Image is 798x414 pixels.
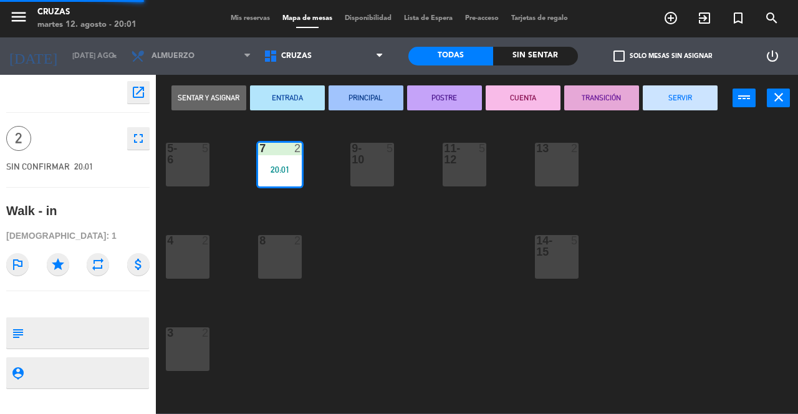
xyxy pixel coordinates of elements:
div: 7 [259,143,260,154]
i: search [764,11,779,26]
i: power_input [737,90,752,105]
button: POSTRE [407,85,482,110]
button: CUENTA [486,85,560,110]
span: Mis reservas [224,15,276,22]
span: Pre-acceso [459,15,505,22]
span: Mapa de mesas [276,15,339,22]
button: fullscreen [127,127,150,150]
div: Cruzas [37,6,137,19]
div: 14-15 [536,235,537,258]
div: martes 12. agosto - 20:01 [37,19,137,31]
div: 2 [571,143,579,154]
i: repeat [87,253,109,276]
i: star [47,253,69,276]
button: open_in_new [127,81,150,103]
i: add_circle_outline [663,11,678,26]
div: 4 [167,235,168,246]
i: exit_to_app [697,11,712,26]
button: SERVIR [643,85,718,110]
i: turned_in_not [731,11,746,26]
button: PRINCIPAL [329,85,403,110]
button: close [767,89,790,107]
div: 5 [387,143,394,154]
label: Solo mesas sin asignar [613,51,712,62]
div: Walk - in [6,201,57,221]
i: person_pin [11,366,24,380]
div: 5 [571,235,579,246]
div: 5 [202,143,209,154]
div: 5-6 [167,143,168,165]
span: SIN CONFIRMAR [6,161,70,171]
div: 2 [202,235,209,246]
div: 3 [167,327,168,339]
i: close [771,90,786,105]
i: menu [9,7,28,26]
i: fullscreen [131,131,146,146]
div: Todas [408,47,493,65]
div: 2 [294,143,302,154]
div: 2 [294,235,302,246]
i: subject [11,326,24,340]
span: Cruzas [281,52,312,60]
div: 8 [259,235,260,246]
span: Almuerzo [151,52,195,60]
i: power_settings_new [765,49,780,64]
button: TRANSICIÓN [564,85,639,110]
button: menu [9,7,28,31]
span: 2 [6,126,31,151]
button: ENTRADA [250,85,325,110]
div: 5 [479,143,486,154]
i: outlined_flag [6,253,29,276]
span: Lista de Espera [398,15,459,22]
i: attach_money [127,253,150,276]
i: arrow_drop_down [107,49,122,64]
div: 2 [202,327,209,339]
div: 11-12 [444,143,445,165]
span: check_box_outline_blank [613,51,625,62]
span: 20:01 [74,161,94,171]
div: [DEMOGRAPHIC_DATA]: 1 [6,225,150,247]
span: Tarjetas de regalo [505,15,574,22]
span: Disponibilidad [339,15,398,22]
div: 13 [536,143,537,154]
i: open_in_new [131,85,146,100]
div: Sin sentar [493,47,578,65]
div: 20:01 [258,165,302,174]
button: power_input [733,89,756,107]
button: Sentar y Asignar [171,85,246,110]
